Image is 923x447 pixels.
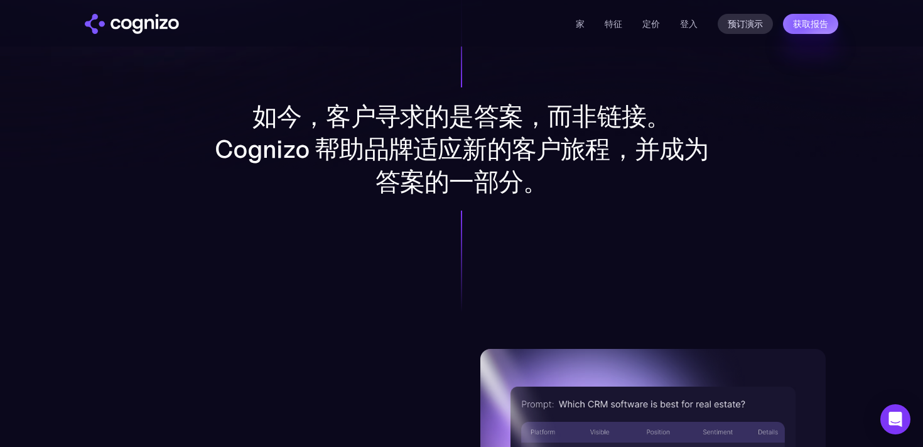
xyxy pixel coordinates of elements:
[728,19,763,29] font: 预订演示
[576,18,585,30] a: 家
[85,14,179,34] a: 家
[880,404,910,434] div: 打开 Intercom Messenger
[642,18,660,30] a: 定价
[680,18,698,30] font: 登入
[215,101,709,197] font: 如今，客户寻求的是答案，而非链接。Cognizo 帮助品牌适应新的客户旅程，并成为答案的一部分。
[85,14,179,34] img: cognizo 徽标
[783,14,838,34] a: 获取报告
[605,18,622,30] a: 特征
[680,16,698,31] a: 登入
[718,14,773,34] a: 预订演示
[793,19,828,29] font: 获取报告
